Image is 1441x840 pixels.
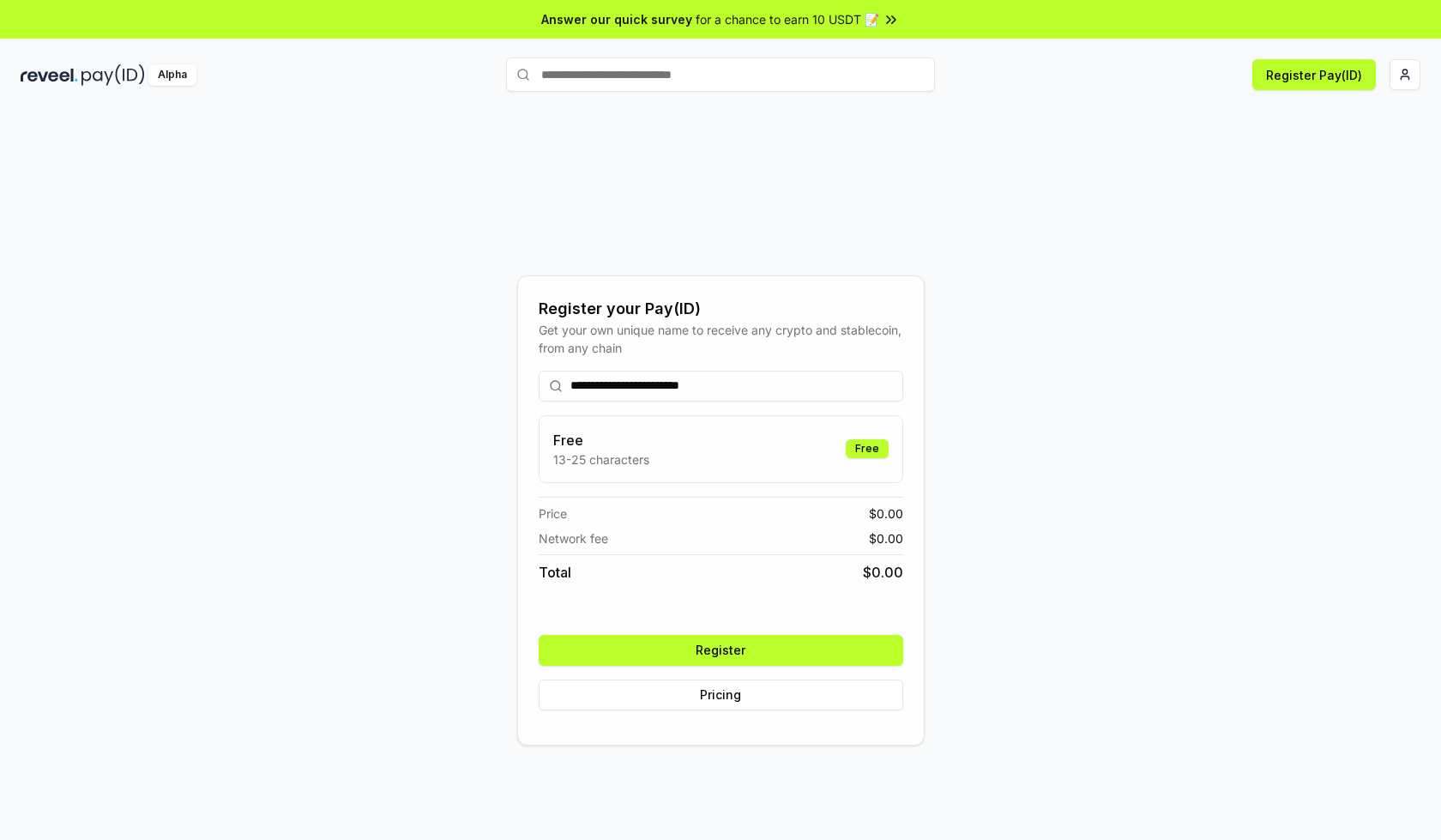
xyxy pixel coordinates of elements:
div: Get your own unique name to receive any crypto and stablecoin, from any chain [539,321,903,357]
span: for a chance to earn 10 USDT 📝 [696,10,879,28]
span: Total [539,562,571,583]
span: $ 0.00 [869,529,903,547]
div: Free [846,439,889,458]
p: 13-25 characters [553,450,649,468]
span: Network fee [539,529,608,547]
button: Register [539,635,903,666]
span: Answer our quick survey [541,10,692,28]
h3: Free [553,430,649,450]
img: reveel_dark [21,64,78,86]
div: Alpha [148,64,196,86]
button: Pricing [539,680,903,710]
span: $ 0.00 [863,562,903,583]
span: Price [539,505,567,523]
div: Register your Pay(ID) [539,297,903,321]
img: pay_id [81,64,145,86]
span: $ 0.00 [869,505,903,523]
button: Register Pay(ID) [1252,59,1376,90]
